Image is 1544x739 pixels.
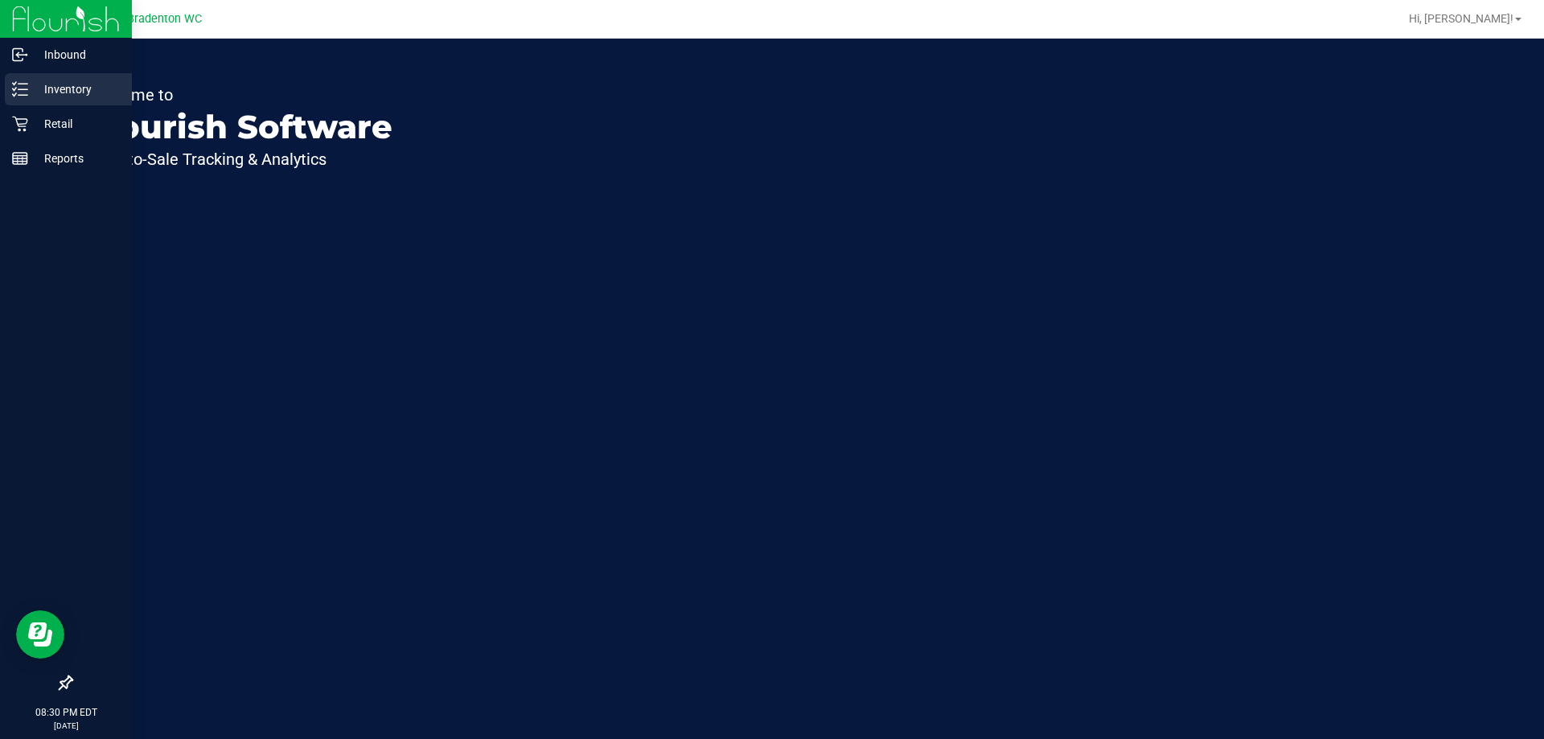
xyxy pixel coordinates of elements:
inline-svg: Reports [12,150,28,166]
inline-svg: Retail [12,116,28,132]
p: Inventory [28,80,125,99]
p: 08:30 PM EDT [7,705,125,720]
p: Welcome to [87,87,392,103]
span: Bradenton WC [127,12,202,26]
p: Reports [28,149,125,168]
p: Flourish Software [87,111,392,143]
iframe: Resource center [16,610,64,659]
p: Retail [28,114,125,133]
p: Inbound [28,45,125,64]
inline-svg: Inventory [12,81,28,97]
p: [DATE] [7,720,125,732]
span: Hi, [PERSON_NAME]! [1409,12,1513,25]
inline-svg: Inbound [12,47,28,63]
p: Seed-to-Sale Tracking & Analytics [87,151,392,167]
